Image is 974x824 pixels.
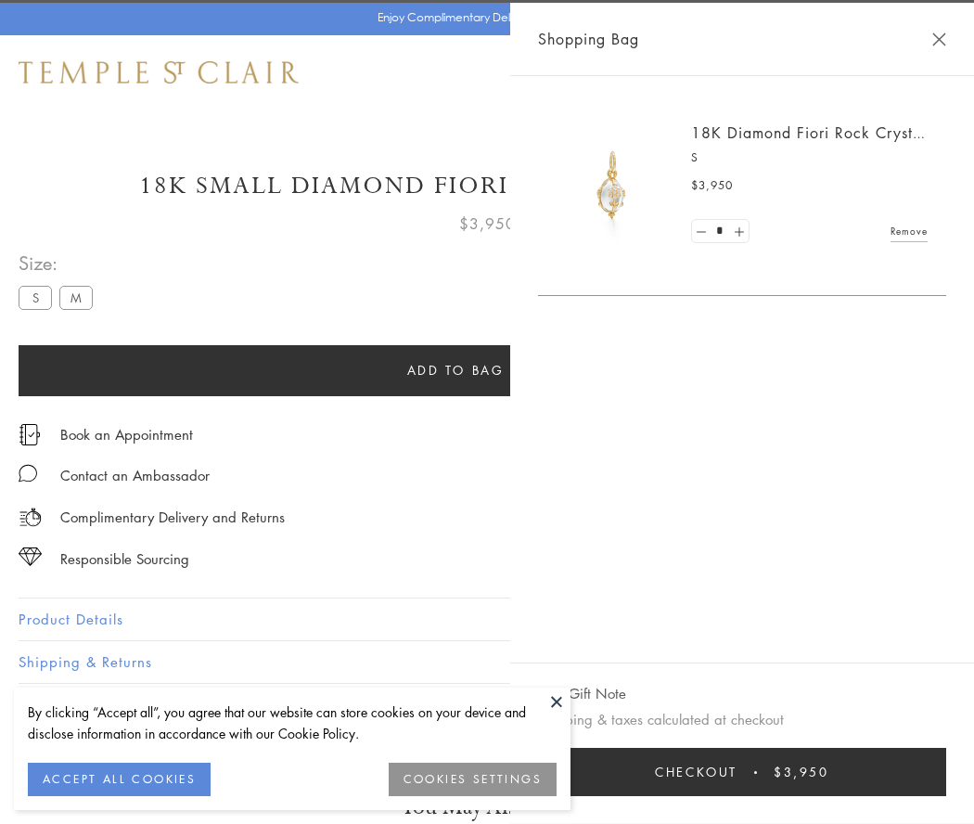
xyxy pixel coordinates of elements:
[19,547,42,566] img: icon_sourcing.svg
[19,506,42,529] img: icon_delivery.svg
[459,212,516,236] span: $3,950
[729,220,748,243] a: Set quantity to 2
[691,148,928,167] p: S
[692,220,711,243] a: Set quantity to 0
[60,464,210,487] div: Contact an Ambassador
[655,762,737,782] span: Checkout
[774,762,829,782] span: $3,950
[407,360,505,380] span: Add to bag
[28,763,211,796] button: ACCEPT ALL COOKIES
[538,27,639,51] span: Shopping Bag
[538,708,946,731] p: Shipping & taxes calculated at checkout
[891,221,928,241] a: Remove
[19,61,299,84] img: Temple St. Clair
[19,170,955,202] h1: 18K Small Diamond Fiori Rock Crystal Amulet
[378,8,588,27] p: Enjoy Complimentary Delivery & Returns
[19,599,955,640] button: Product Details
[389,763,557,796] button: COOKIES SETTINGS
[19,684,955,726] button: Gifting
[59,286,93,309] label: M
[538,748,946,796] button: Checkout $3,950
[60,547,189,571] div: Responsible Sourcing
[19,464,37,483] img: MessageIcon-01_2.svg
[19,424,41,445] img: icon_appointment.svg
[60,506,285,529] p: Complimentary Delivery and Returns
[19,641,955,683] button: Shipping & Returns
[19,248,100,278] span: Size:
[538,682,626,705] button: Add Gift Note
[28,702,557,744] div: By clicking “Accept all”, you agree that our website can store cookies on your device and disclos...
[557,130,668,241] img: P51889-E11FIORI
[691,176,733,195] span: $3,950
[19,286,52,309] label: S
[19,345,892,396] button: Add to bag
[932,32,946,46] button: Close Shopping Bag
[60,424,193,444] a: Book an Appointment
